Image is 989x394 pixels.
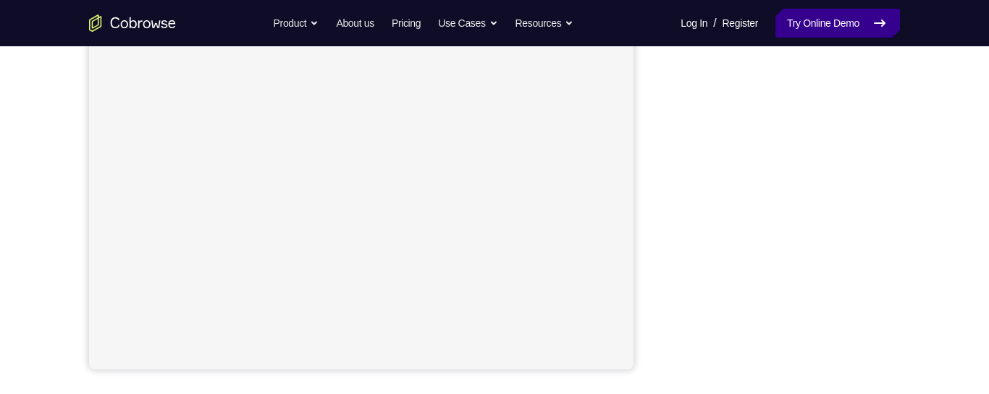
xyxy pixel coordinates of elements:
a: Try Online Demo [775,9,900,38]
button: Product [274,9,319,38]
a: Pricing [392,9,421,38]
a: Log In [681,9,707,38]
button: Resources [515,9,574,38]
button: Use Cases [438,9,497,38]
span: / [713,14,716,32]
a: About us [336,9,374,38]
a: Register [723,9,758,38]
a: Go to the home page [89,14,176,32]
